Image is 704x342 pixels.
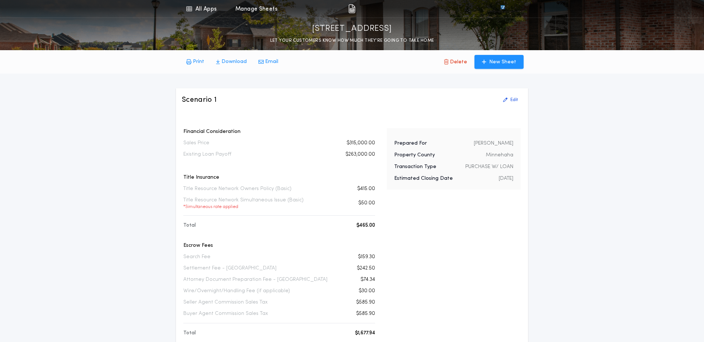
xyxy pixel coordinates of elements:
button: Download [210,55,253,68]
p: Escrow Fees [183,242,375,249]
p: Minnehaha [486,152,513,159]
button: New Sheet [474,55,524,69]
p: Sales Price [183,140,209,147]
p: Delete [450,59,467,66]
button: Email [253,55,284,68]
p: Wire/Overnight/Handling Fee (if applicable) [183,287,290,295]
p: $465.00 [356,222,375,229]
p: Download [221,58,247,66]
p: $1,677.94 [355,330,375,337]
p: Title Resource Network Owners Policy (Basic) [183,185,291,193]
p: Total [183,330,196,337]
button: Edit [499,94,522,106]
p: $242.50 [357,265,375,272]
img: vs-icon [487,5,518,12]
p: Buyer Agent Commission Sales Tax [183,310,268,317]
p: * Simultaneous rate applied [183,204,304,210]
p: $30.00 [359,287,375,295]
p: $74.34 [360,276,375,283]
p: $585.90 [356,299,375,306]
p: Total [183,222,196,229]
p: [STREET_ADDRESS] [312,23,392,35]
p: Seller Agent Commission Sales Tax [183,299,268,306]
p: Title Resource Network Simultaneous Issue (Basic) [183,197,304,210]
p: PURCHASE W/ LOAN [465,163,513,171]
p: $50.00 [358,200,375,207]
p: $263,000.00 [345,151,375,158]
p: Financial Consideration [183,128,375,135]
p: $159.30 [358,253,375,261]
p: Print [193,58,204,66]
p: [PERSON_NAME] [474,140,513,147]
p: Edit [510,97,518,103]
p: Property County [394,152,435,159]
p: Transaction Type [394,163,436,171]
p: LET YOUR CUSTOMERS KNOW HOW MUCH THEY’RE GOING TO TAKE HOME [270,37,434,44]
p: $315,000.00 [346,140,375,147]
p: Existing Loan Payoff [183,151,231,158]
p: Search Fee [183,253,210,261]
img: img [348,4,355,13]
button: Delete [438,55,473,69]
p: Email [265,58,278,66]
p: Estimated Closing Date [394,175,453,182]
p: [DATE] [499,175,513,182]
button: Print [180,55,210,68]
p: New Sheet [489,59,516,66]
p: Attorney Document Preparation Fee - [GEOGRAPHIC_DATA] [183,276,327,283]
p: $415.00 [357,185,375,193]
h3: Scenario 1 [182,95,217,105]
p: $585.90 [356,310,375,317]
p: Settlement Fee - [GEOGRAPHIC_DATA] [183,265,276,272]
p: Prepared For [394,140,427,147]
p: Title Insurance [183,174,375,181]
